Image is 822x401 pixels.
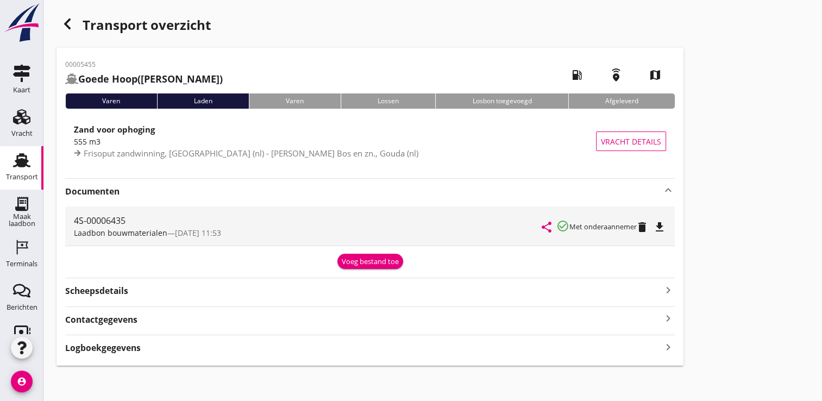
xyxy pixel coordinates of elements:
i: keyboard_arrow_right [662,283,675,297]
span: [DATE] 11:53 [175,228,221,238]
div: Terminals [6,260,37,267]
h2: ([PERSON_NAME]) [65,72,223,86]
div: Vracht [11,130,33,137]
i: map [640,60,670,90]
img: logo-small.a267ee39.svg [2,3,41,43]
div: Transport [6,173,38,180]
div: 555 m3 [74,136,596,147]
button: Voeg bestand toe [337,254,403,269]
strong: Goede Hoop [78,72,137,85]
strong: Zand voor ophoging [74,124,155,135]
div: Voeg bestand toe [342,256,399,267]
small: Met onderaannemer [569,222,637,231]
i: local_gas_station [562,60,592,90]
i: check_circle_outline [556,220,569,233]
span: Vracht details [601,136,661,147]
strong: Contactgegevens [65,314,137,326]
i: share [540,221,553,234]
i: keyboard_arrow_right [662,340,675,354]
div: 4S-00006435 [74,214,542,227]
i: delete [636,221,649,234]
div: Laden [157,93,249,109]
span: Frisoput zandwinning, [GEOGRAPHIC_DATA] (nl) - [PERSON_NAME] Bos en zn., Gouda (nl) [84,148,418,159]
div: Varen [65,93,157,109]
i: emergency_share [601,60,631,90]
i: keyboard_arrow_up [662,184,675,197]
div: Berichten [7,304,37,311]
div: Kaart [13,86,30,93]
div: Losbon toegevoegd [435,93,568,109]
strong: Logboekgegevens [65,342,141,354]
div: — [74,227,542,239]
i: keyboard_arrow_right [662,311,675,326]
div: Varen [249,93,341,109]
div: Afgeleverd [568,93,675,109]
strong: Documenten [65,185,662,198]
i: file_download [653,221,666,234]
p: 00005455 [65,60,223,70]
button: Vracht details [596,131,666,151]
div: Transport overzicht [57,13,683,39]
span: Laadbon bouwmaterialen [74,228,167,238]
strong: Scheepsdetails [65,285,128,297]
div: Lossen [341,93,436,109]
i: account_circle [11,371,33,392]
a: Zand voor ophoging555 m3Frisoput zandwinning, [GEOGRAPHIC_DATA] (nl) - [PERSON_NAME] Bos en zn., ... [65,117,675,165]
